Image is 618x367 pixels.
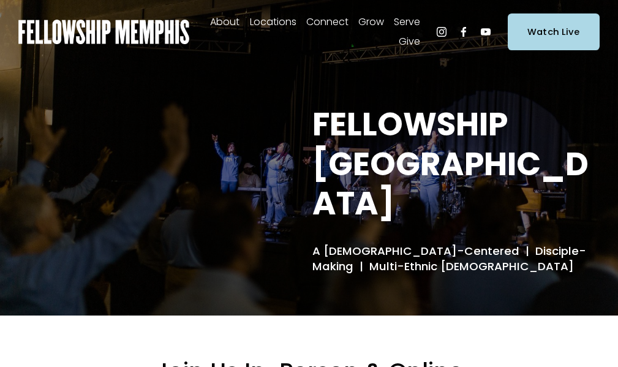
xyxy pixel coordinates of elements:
[394,13,420,31] span: Serve
[250,13,296,31] span: Locations
[480,26,492,38] a: YouTube
[312,243,600,274] h4: A [DEMOGRAPHIC_DATA]-Centered | Disciple-Making | Multi-Ethnic [DEMOGRAPHIC_DATA]
[399,32,420,51] a: folder dropdown
[435,26,448,38] a: Instagram
[306,12,349,32] a: folder dropdown
[18,20,189,44] img: Fellowship Memphis
[210,13,239,31] span: About
[358,12,384,32] a: folder dropdown
[358,13,384,31] span: Grow
[394,12,420,32] a: folder dropdown
[458,26,470,38] a: Facebook
[306,13,349,31] span: Connect
[210,12,239,32] a: folder dropdown
[508,13,600,50] a: Watch Live
[250,12,296,32] a: folder dropdown
[399,33,420,51] span: Give
[312,102,589,225] strong: FELLOWSHIP [GEOGRAPHIC_DATA]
